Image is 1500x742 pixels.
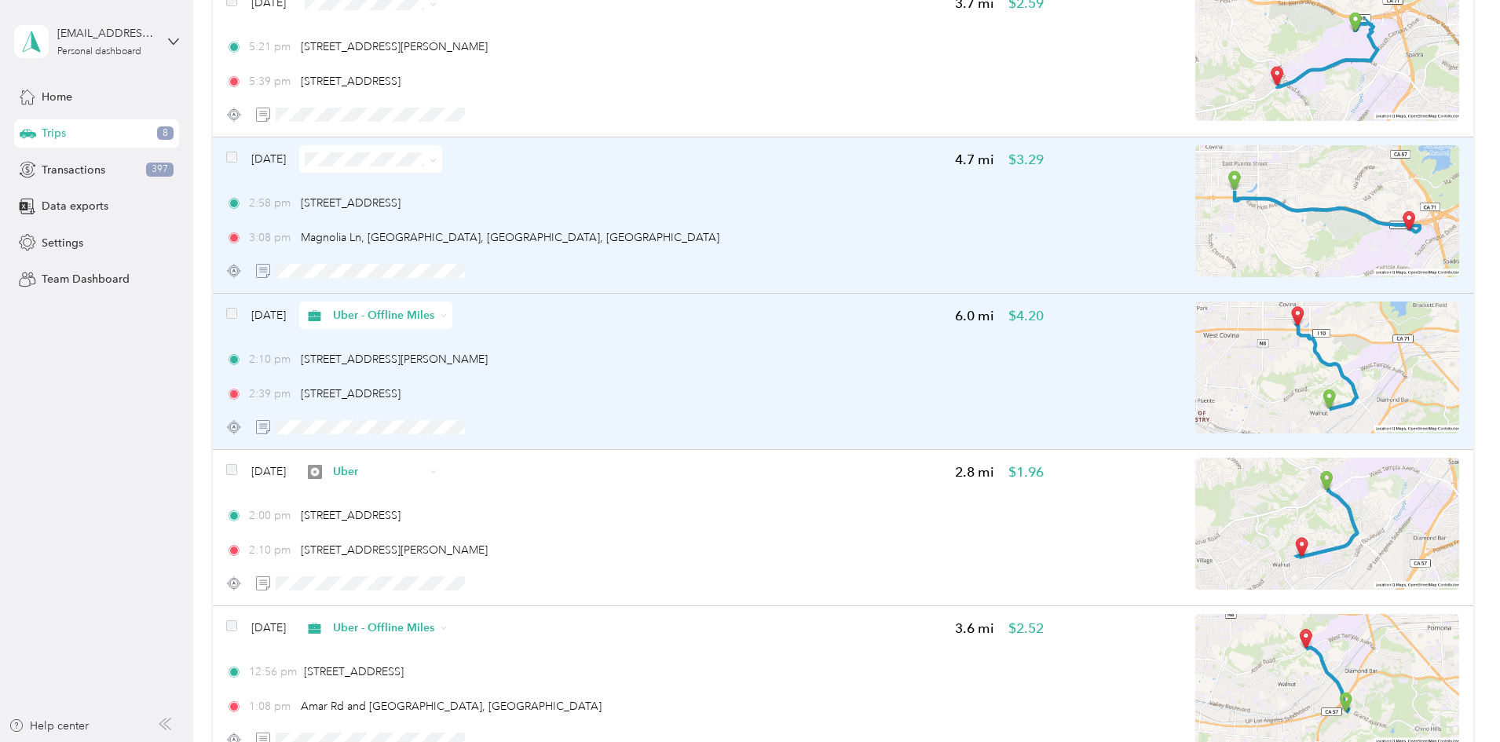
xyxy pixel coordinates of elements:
span: [STREET_ADDRESS][PERSON_NAME] [301,543,488,557]
span: Home [42,89,72,105]
span: 2:00 pm [249,507,294,524]
span: Amar Rd and [GEOGRAPHIC_DATA], [GEOGRAPHIC_DATA] [301,700,602,713]
span: 2:58 pm [249,195,294,211]
span: Transactions [42,162,105,178]
span: $2.52 [1008,619,1044,638]
span: 5:39 pm [249,73,294,90]
span: Uber - Offline Miles [333,307,435,323]
span: Settings [42,235,83,251]
span: [DATE] [251,463,286,480]
span: 1:08 pm [249,698,294,715]
span: 6.0 mi [955,306,994,326]
span: Team Dashboard [42,271,130,287]
span: [STREET_ADDRESS] [301,75,401,88]
span: Uber [333,463,425,480]
span: $1.96 [1008,462,1044,482]
span: 3:08 pm [249,229,294,246]
span: [STREET_ADDRESS][PERSON_NAME] [301,40,488,53]
span: 397 [146,163,174,177]
span: Data exports [42,198,108,214]
span: Trips [42,125,66,141]
span: Magnolia Ln, [GEOGRAPHIC_DATA], [GEOGRAPHIC_DATA], [GEOGRAPHIC_DATA] [301,231,719,244]
span: [DATE] [251,151,286,167]
span: $3.29 [1008,150,1044,170]
span: [DATE] [251,307,286,323]
span: 2.8 mi [955,462,994,482]
span: 8 [157,126,174,141]
span: [STREET_ADDRESS] [301,509,401,522]
span: 2:10 pm [249,351,294,367]
img: minimap [1195,458,1459,590]
iframe: Everlance-gr Chat Button Frame [1412,654,1500,742]
span: Uber - Offline Miles [333,620,435,636]
span: 5:21 pm [249,38,294,55]
img: Legacy Icon [Uber] [308,465,322,479]
span: 4.7 mi [955,150,994,170]
span: 2:39 pm [249,386,294,402]
span: $4.20 [1008,306,1044,326]
span: 3.6 mi [955,619,994,638]
div: Personal dashboard [57,47,141,57]
span: 12:56 pm [249,663,297,680]
span: [STREET_ADDRESS][PERSON_NAME] [301,353,488,366]
span: 2:10 pm [249,542,294,558]
span: [DATE] [251,620,286,636]
img: minimap [1195,145,1459,277]
img: minimap [1195,302,1459,433]
span: [STREET_ADDRESS] [301,387,401,400]
span: [STREET_ADDRESS] [301,196,401,210]
span: [STREET_ADDRESS] [304,665,404,678]
button: Help center [9,718,89,734]
div: [EMAIL_ADDRESS][DOMAIN_NAME] [57,25,155,42]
